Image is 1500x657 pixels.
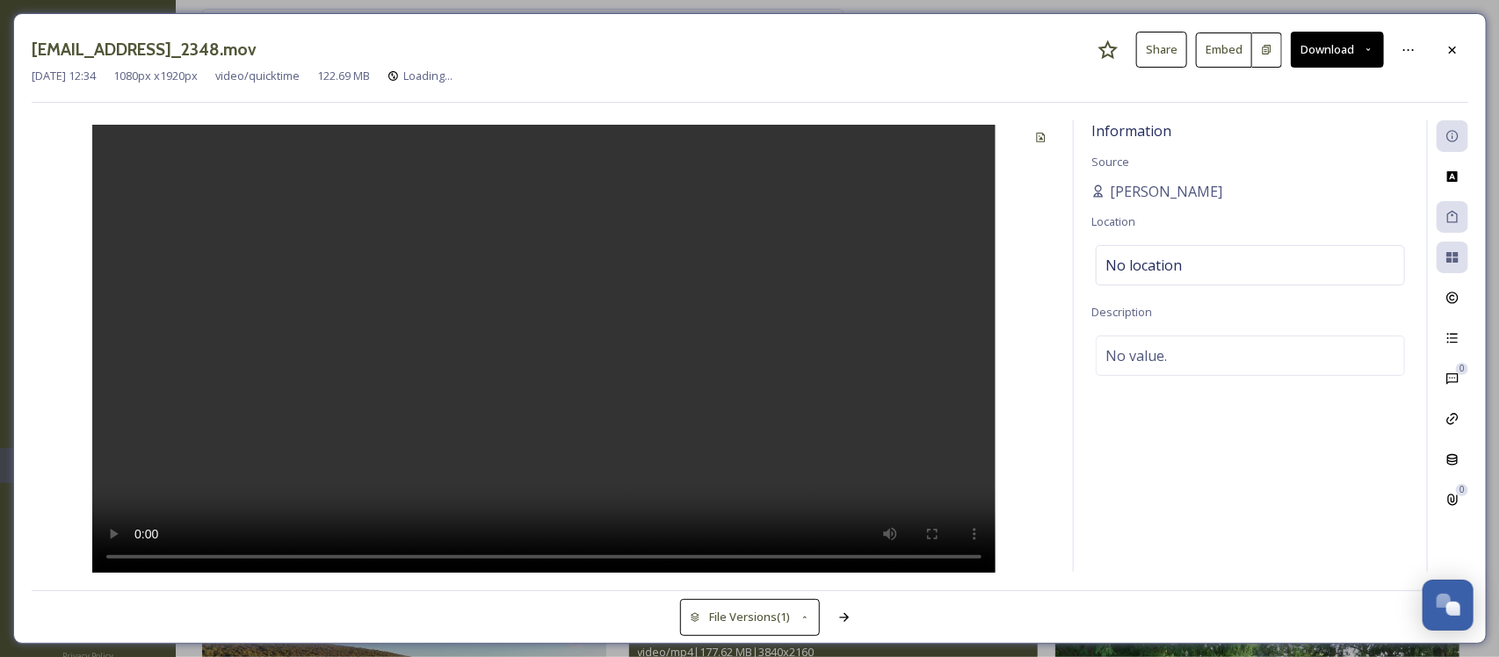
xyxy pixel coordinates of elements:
span: Source [1091,154,1129,170]
span: [DATE] 12:34 [32,68,96,84]
span: 122.69 MB [317,68,370,84]
span: No value. [1105,345,1167,366]
span: 1080 px x 1920 px [113,68,198,84]
div: 0 [1456,484,1468,496]
span: [PERSON_NAME] [1110,181,1222,202]
span: video/quicktime [215,68,300,84]
button: File Versions(1) [680,599,821,635]
button: Open Chat [1423,580,1474,631]
h3: [EMAIL_ADDRESS]_2348.mov [32,37,257,62]
button: Share [1136,32,1187,68]
button: Download [1291,32,1384,68]
div: 0 [1456,363,1468,375]
span: Information [1091,121,1171,141]
button: Embed [1196,32,1252,68]
span: Description [1091,304,1152,320]
span: No location [1105,255,1182,276]
span: Loading... [403,68,453,83]
span: Location [1091,213,1135,229]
